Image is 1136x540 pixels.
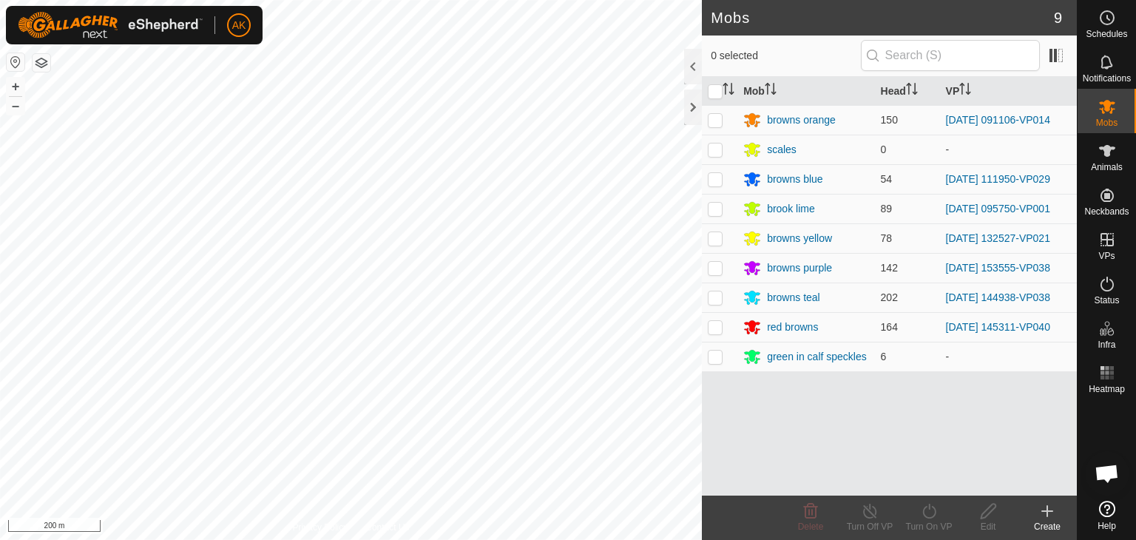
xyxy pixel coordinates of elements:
[1018,520,1077,533] div: Create
[1054,7,1062,29] span: 9
[881,114,898,126] span: 150
[293,521,348,534] a: Privacy Policy
[1098,522,1116,530] span: Help
[881,173,893,185] span: 54
[1089,385,1125,394] span: Heatmap
[1098,252,1115,260] span: VPs
[881,321,898,333] span: 164
[881,144,887,155] span: 0
[365,521,409,534] a: Contact Us
[1085,451,1129,496] div: Open chat
[1078,495,1136,536] a: Help
[881,203,893,215] span: 89
[940,342,1077,371] td: -
[881,232,893,244] span: 78
[1091,163,1123,172] span: Animals
[767,231,832,246] div: browns yellow
[711,48,860,64] span: 0 selected
[946,173,1050,185] a: [DATE] 111950-VP029
[7,78,24,95] button: +
[767,172,823,187] div: browns blue
[906,85,918,97] p-sorticon: Activate to sort
[959,85,971,97] p-sorticon: Activate to sort
[33,54,50,72] button: Map Layers
[1094,296,1119,305] span: Status
[1086,30,1127,38] span: Schedules
[7,97,24,115] button: –
[1084,207,1129,216] span: Neckbands
[767,142,797,158] div: scales
[767,320,818,335] div: red browns
[737,77,874,106] th: Mob
[767,260,832,276] div: browns purple
[940,77,1077,106] th: VP
[723,85,734,97] p-sorticon: Activate to sort
[767,112,836,128] div: browns orange
[946,232,1050,244] a: [DATE] 132527-VP021
[861,40,1040,71] input: Search (S)
[946,114,1050,126] a: [DATE] 091106-VP014
[840,520,899,533] div: Turn Off VP
[1096,118,1118,127] span: Mobs
[767,349,867,365] div: green in calf speckles
[940,135,1077,164] td: -
[7,53,24,71] button: Reset Map
[767,290,820,306] div: browns teal
[899,520,958,533] div: Turn On VP
[1083,74,1131,83] span: Notifications
[881,262,898,274] span: 142
[881,351,887,362] span: 6
[875,77,940,106] th: Head
[18,12,203,38] img: Gallagher Logo
[711,9,1054,27] h2: Mobs
[798,522,824,532] span: Delete
[1098,340,1115,349] span: Infra
[946,203,1050,215] a: [DATE] 095750-VP001
[958,520,1018,533] div: Edit
[946,321,1050,333] a: [DATE] 145311-VP040
[881,291,898,303] span: 202
[232,18,246,33] span: AK
[946,291,1050,303] a: [DATE] 144938-VP038
[767,201,815,217] div: brook lime
[765,85,777,97] p-sorticon: Activate to sort
[946,262,1050,274] a: [DATE] 153555-VP038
